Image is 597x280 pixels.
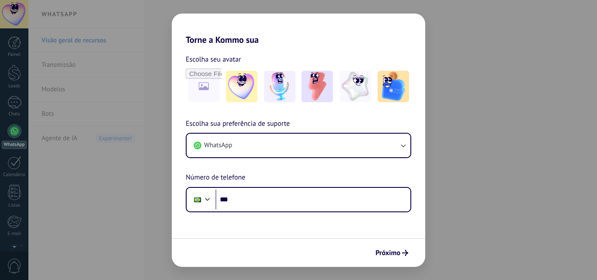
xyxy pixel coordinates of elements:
span: Escolha sua preferência de suporte [186,118,290,130]
div: Brazil: + 55 [189,190,206,209]
img: -2.jpeg [264,71,295,102]
span: WhatsApp [204,141,232,150]
span: Próximo [375,250,400,256]
span: Escolha seu avatar [186,54,241,65]
span: Número de telefone [186,172,245,183]
img: -4.jpeg [340,71,371,102]
button: WhatsApp [187,134,410,157]
h2: Torne a Kommo sua [172,14,425,45]
img: -3.jpeg [302,71,333,102]
img: -5.jpeg [378,71,409,102]
img: -1.jpeg [226,71,257,102]
button: Próximo [371,245,412,260]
